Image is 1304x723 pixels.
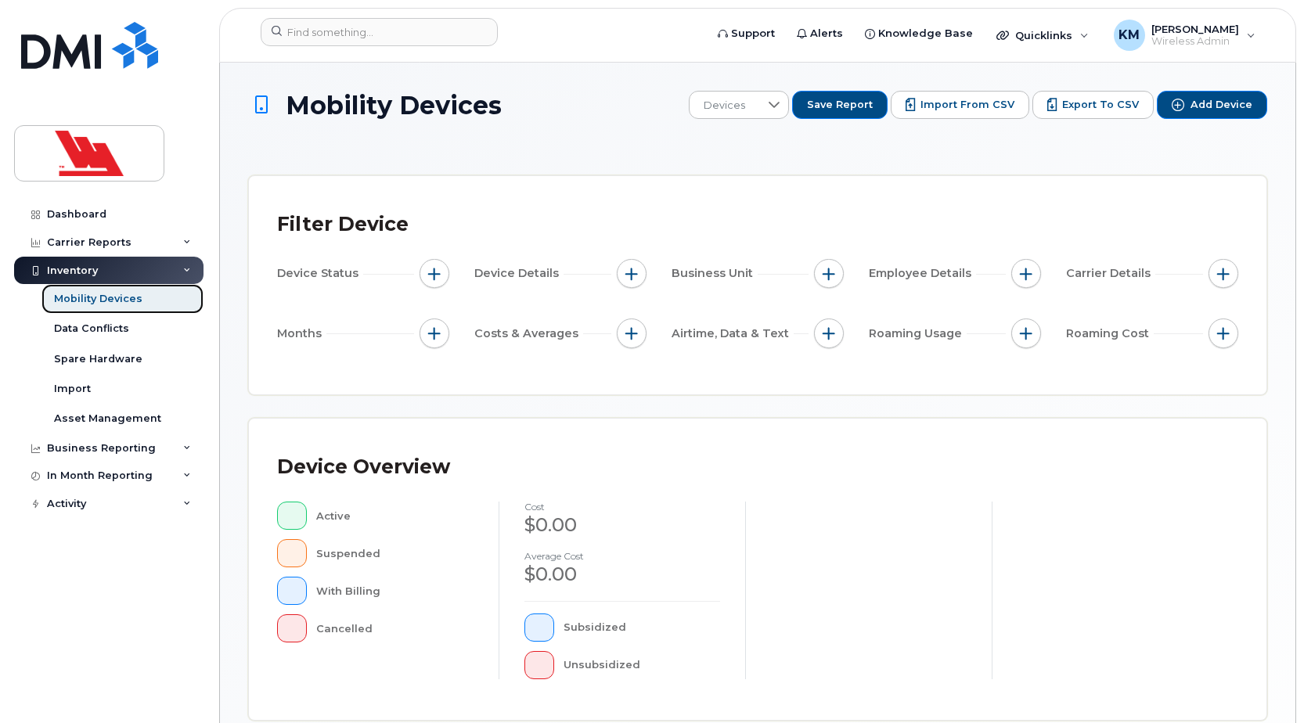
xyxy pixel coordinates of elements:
h4: Average cost [524,551,720,561]
div: $0.00 [524,561,720,588]
span: Roaming Cost [1066,326,1154,342]
div: Unsubsidized [564,651,721,679]
span: Devices [690,92,759,120]
button: Add Device [1157,91,1267,119]
div: With Billing [316,577,474,605]
span: Import from CSV [920,98,1014,112]
div: Device Overview [277,447,450,487]
button: Import from CSV [891,91,1029,119]
span: Airtime, Data & Text [672,326,794,342]
div: Suspended [316,539,474,567]
div: Cancelled [316,614,474,642]
div: $0.00 [524,512,720,538]
span: Export to CSV [1062,98,1139,112]
span: Device Status [277,265,363,282]
span: Carrier Details [1066,265,1155,282]
span: Mobility Devices [286,92,502,119]
span: Save Report [807,98,873,112]
button: Save Report [792,91,888,119]
span: Employee Details [869,265,976,282]
div: Filter Device [277,204,409,245]
span: Business Unit [672,265,758,282]
span: Costs & Averages [474,326,583,342]
span: Roaming Usage [869,326,967,342]
span: Device Details [474,265,564,282]
button: Export to CSV [1032,91,1154,119]
span: Months [277,326,326,342]
span: Add Device [1191,98,1252,112]
div: Active [316,502,474,530]
h4: cost [524,502,720,512]
div: Subsidized [564,613,721,642]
